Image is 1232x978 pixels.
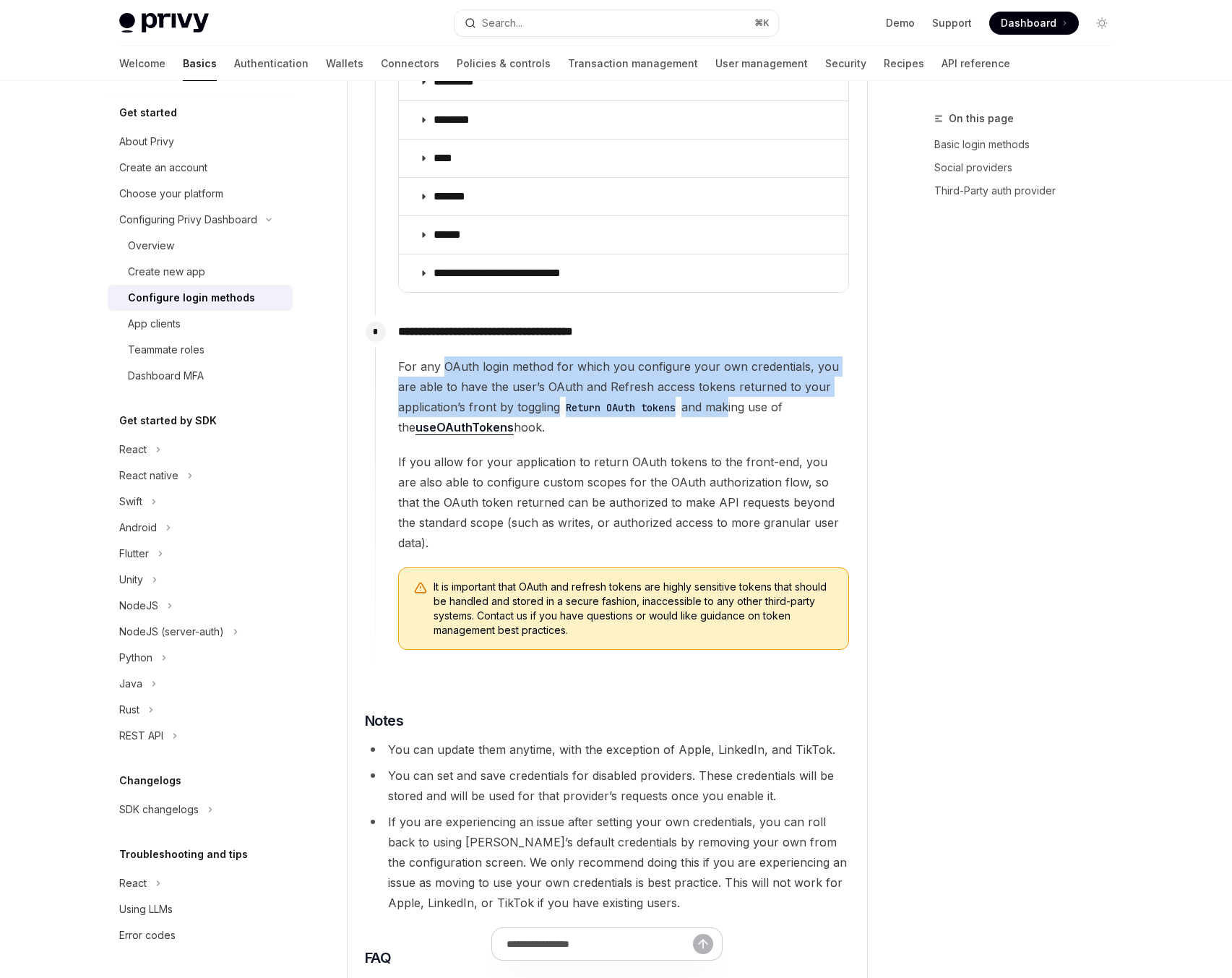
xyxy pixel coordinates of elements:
[108,619,293,645] button: Toggle NodeJS (server-auth) section
[234,46,309,81] a: Authentication
[108,723,293,749] button: Toggle REST API section
[119,727,163,745] div: REST API
[886,16,915,30] a: Demo
[398,356,849,437] span: For any OAuth login method for which you configure your own credentials, you are able to have the...
[119,46,165,81] a: Welcome
[754,17,770,29] span: ⌘ K
[119,159,207,176] div: Create an account
[108,645,293,671] button: Toggle Python section
[108,870,293,896] button: Toggle React section
[128,315,181,333] div: App clients
[949,110,1014,127] span: On this page
[934,133,1125,156] a: Basic login methods
[365,711,404,731] span: Notes
[183,46,217,81] a: Basics
[108,207,293,233] button: Toggle Configuring Privy Dashboard section
[365,739,850,760] li: You can update them anytime, with the exception of Apple, LinkedIn, and TikTok.
[128,263,205,280] div: Create new app
[119,545,149,562] div: Flutter
[119,185,223,202] div: Choose your platform
[108,337,293,363] a: Teammate roles
[119,412,217,429] h5: Get started by SDK
[128,237,174,254] div: Overview
[119,571,143,588] div: Unity
[119,649,152,666] div: Python
[128,367,204,385] div: Dashboard MFA
[326,46,363,81] a: Wallets
[108,363,293,389] a: Dashboard MFA
[119,104,177,121] h5: Get started
[482,14,522,32] div: Search...
[108,181,293,207] a: Choose your platform
[108,797,293,823] button: Toggle SDK changelogs section
[560,400,681,416] code: Return OAuth tokens
[119,875,147,892] div: React
[108,541,293,567] button: Toggle Flutter section
[108,515,293,541] button: Toggle Android section
[381,46,439,81] a: Connectors
[108,671,293,697] button: Toggle Java section
[119,772,181,789] h5: Changelogs
[108,896,293,922] a: Using LLMs
[434,580,834,638] span: It is important that OAuth and refresh tokens are highly sensitive tokens that should be handled ...
[942,46,1010,81] a: API reference
[398,452,849,553] span: If you allow for your application to return OAuth tokens to the front-end, you are also able to c...
[932,16,972,30] a: Support
[108,697,293,723] button: Toggle Rust section
[119,623,224,640] div: NodeJS (server-auth)
[934,179,1125,202] a: Third-Party auth provider
[108,233,293,259] a: Overview
[119,13,209,33] img: light logo
[457,46,551,81] a: Policies & controls
[108,129,293,155] a: About Privy
[108,259,293,285] a: Create new app
[415,420,514,435] a: useOAuthTokens
[108,489,293,515] button: Toggle Swift section
[108,593,293,619] button: Toggle NodeJS section
[884,46,924,81] a: Recipes
[119,901,173,918] div: Using LLMs
[108,285,293,311] a: Configure login methods
[119,441,147,458] div: React
[715,46,808,81] a: User management
[108,155,293,181] a: Create an account
[119,493,142,510] div: Swift
[119,675,142,692] div: Java
[934,156,1125,179] a: Social providers
[989,12,1079,35] a: Dashboard
[119,519,157,536] div: Android
[413,581,428,596] svg: Warning
[365,765,850,806] li: You can set and save credentials for disabled providers. These credentials will be stored and wil...
[119,701,139,719] div: Rust
[119,211,257,228] div: Configuring Privy Dashboard
[693,934,713,954] button: Send message
[119,801,199,818] div: SDK changelogs
[108,463,293,489] button: Toggle React native section
[1001,16,1056,30] span: Dashboard
[365,812,850,913] li: If you are experiencing an issue after setting your own credentials, you can roll back to using [...
[119,927,176,944] div: Error codes
[1090,12,1113,35] button: Toggle dark mode
[119,467,178,484] div: React native
[825,46,866,81] a: Security
[119,846,248,863] h5: Troubleshooting and tips
[108,311,293,337] a: App clients
[108,922,293,948] a: Error codes
[455,10,778,36] button: Open search
[568,46,698,81] a: Transaction management
[108,437,293,463] button: Toggle React section
[119,133,174,150] div: About Privy
[128,289,255,306] div: Configure login methods
[119,597,158,614] div: NodeJS
[108,567,293,593] button: Toggle Unity section
[128,341,204,359] div: Teammate roles
[507,928,693,960] input: Ask a question...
